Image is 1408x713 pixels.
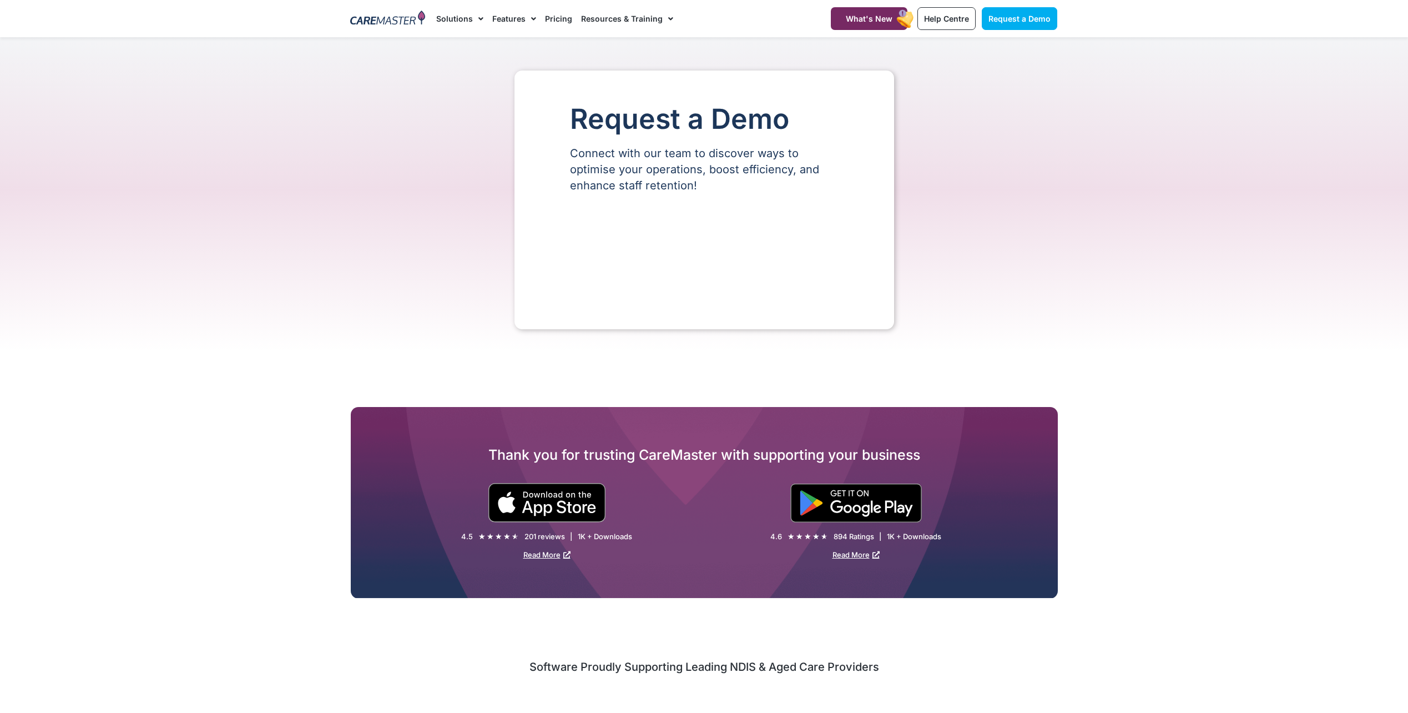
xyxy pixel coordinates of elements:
i: ★ [478,531,486,543]
a: Request a Demo [982,7,1057,30]
i: ★ [796,531,803,543]
i: ★ [812,531,820,543]
a: Read More [832,550,880,559]
div: 4.5/5 [478,531,519,543]
h1: Request a Demo [570,104,839,134]
span: What's New [846,14,892,23]
div: 4.6/5 [788,531,828,543]
span: Help Centre [924,14,969,23]
a: Help Centre [917,7,976,30]
img: "Get is on" Black Google play button. [790,484,922,523]
i: ★ [503,531,511,543]
span: Request a Demo [988,14,1051,23]
i: ★ [804,531,811,543]
i: ★ [487,531,494,543]
p: Connect with our team to discover ways to optimise your operations, boost efficiency, and enhance... [570,145,839,194]
a: What's New [831,7,907,30]
div: 201 reviews | 1K + Downloads [524,532,632,541]
h2: Software Proudly Supporting Leading NDIS & Aged Care Providers [351,660,1058,674]
div: 4.6 [770,532,782,541]
i: ★ [821,531,828,543]
img: CareMaster Logo [350,11,425,27]
h2: Thank you for trusting CareMaster with supporting your business [351,446,1058,464]
i: ★ [512,531,519,543]
div: 894 Ratings | 1K + Downloads [834,532,941,541]
img: small black download on the apple app store button. [488,483,606,523]
i: ★ [495,531,502,543]
div: 4.5 [461,532,473,541]
a: Read More [523,550,571,559]
iframe: Form 0 [570,213,839,296]
i: ★ [788,531,795,543]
